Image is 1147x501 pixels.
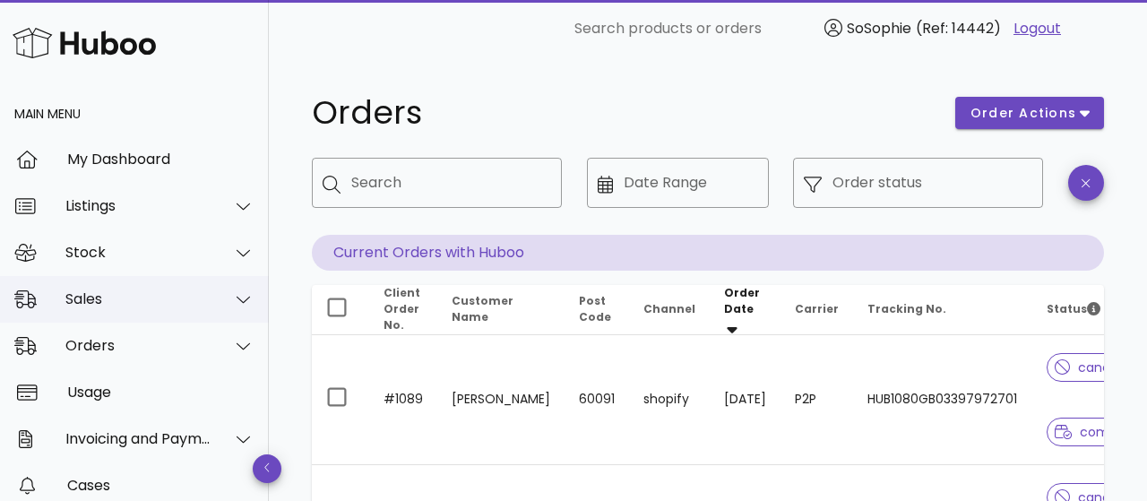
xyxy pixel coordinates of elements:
img: Huboo Logo [13,23,156,62]
a: Logout [1013,18,1061,39]
td: HUB1080GB03397972701 [853,335,1032,465]
td: 60091 [565,335,629,465]
th: Carrier [780,285,853,335]
span: order actions [970,104,1077,123]
p: Current Orders with Huboo [312,235,1104,271]
span: SoSophie [847,18,911,39]
th: Client Order No. [369,285,437,335]
th: Channel [629,285,710,335]
span: Post Code [579,293,611,324]
th: Customer Name [437,285,565,335]
span: Status [1047,301,1100,316]
div: Usage [67,384,254,401]
span: Carrier [795,301,839,316]
th: Post Code [565,285,629,335]
span: Channel [643,301,695,316]
div: My Dashboard [67,151,254,168]
span: Tracking No. [867,301,946,316]
td: #1089 [369,335,437,465]
th: Order Date: Sorted descending. Activate to remove sorting. [710,285,780,335]
div: Listings [65,197,211,214]
th: Tracking No. [853,285,1032,335]
div: Orders [65,337,211,354]
div: Stock [65,244,211,261]
td: shopify [629,335,710,465]
span: cancelled [1055,361,1140,374]
td: [PERSON_NAME] [437,335,565,465]
div: Sales [65,290,211,307]
span: Order Date [724,285,760,316]
div: Invoicing and Payments [65,430,211,447]
td: P2P [780,335,853,465]
span: (Ref: 14442) [916,18,1001,39]
span: complete [1055,426,1142,438]
span: Client Order No. [384,285,420,333]
span: Customer Name [452,293,513,324]
div: Cases [67,477,254,494]
h1: Orders [312,97,934,129]
button: order actions [955,97,1104,129]
td: [DATE] [710,335,780,465]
